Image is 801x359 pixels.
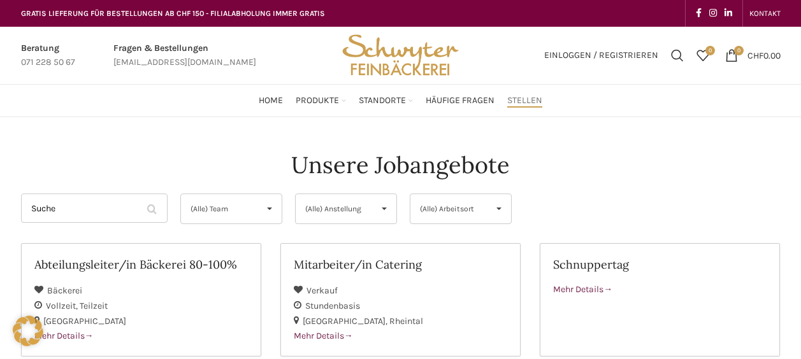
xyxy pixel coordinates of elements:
[359,88,413,113] a: Standorte
[426,95,494,107] span: Häufige Fragen
[338,27,463,84] img: Bäckerei Schwyter
[305,194,366,223] span: (Alle) Anstellung
[749,1,781,26] a: KONTAKT
[113,41,256,70] a: Infobox link
[743,1,787,26] div: Secondary navigation
[705,4,721,22] a: Instagram social link
[21,41,75,70] a: Infobox link
[426,88,494,113] a: Häufige Fragen
[665,43,690,68] a: Suchen
[80,300,108,311] span: Teilzeit
[259,95,283,107] span: Home
[296,95,339,107] span: Produkte
[303,316,389,327] span: [GEOGRAPHIC_DATA]
[43,316,126,327] span: [GEOGRAPHIC_DATA]
[46,300,80,311] span: Vollzeit
[553,284,612,295] span: Mehr Details
[705,46,715,55] span: 0
[291,149,510,181] h4: Unsere Jobangebote
[749,9,781,18] span: KONTAKT
[690,43,716,68] a: 0
[540,243,780,356] a: Schnuppertag Mehr Details
[507,95,542,107] span: Stellen
[487,194,511,223] span: ▾
[553,257,767,272] h2: Schnuppertag
[296,88,346,113] a: Produkte
[692,4,705,22] a: Facebook social link
[47,285,82,296] span: Bäckerei
[305,300,360,311] span: Stundenbasis
[719,43,787,68] a: 0 CHF0.00
[34,257,248,272] h2: Abteilungsleiter/in Bäckerei 80-100%
[734,46,744,55] span: 0
[721,4,736,22] a: Linkedin social link
[257,194,282,223] span: ▾
[544,51,658,60] span: Einloggen / Registrieren
[307,285,338,296] span: Verkauf
[690,43,716,68] div: Meine Wunschliste
[747,50,763,60] span: CHF
[294,330,353,341] span: Mehr Details
[15,88,787,113] div: Main navigation
[21,9,325,18] span: GRATIS LIEFERUNG FÜR BESTELLUNGEN AB CHF 150 - FILIALABHOLUNG IMMER GRATIS
[389,316,423,327] span: Rheintal
[34,330,94,341] span: Mehr Details
[507,88,542,113] a: Stellen
[294,257,507,272] h2: Mitarbeiter/in Catering
[372,194,396,223] span: ▾
[259,88,283,113] a: Home
[420,194,480,223] span: (Alle) Arbeitsort
[538,43,665,68] a: Einloggen / Registrieren
[191,194,251,223] span: (Alle) Team
[338,49,463,60] a: Site logo
[747,50,781,60] bdi: 0.00
[21,243,261,356] a: Abteilungsleiter/in Bäckerei 80-100% Bäckerei Vollzeit Teilzeit [GEOGRAPHIC_DATA] Mehr Details
[21,194,168,223] input: Suche
[280,243,521,356] a: Mitarbeiter/in Catering Verkauf Stundenbasis [GEOGRAPHIC_DATA] Rheintal Mehr Details
[359,95,406,107] span: Standorte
